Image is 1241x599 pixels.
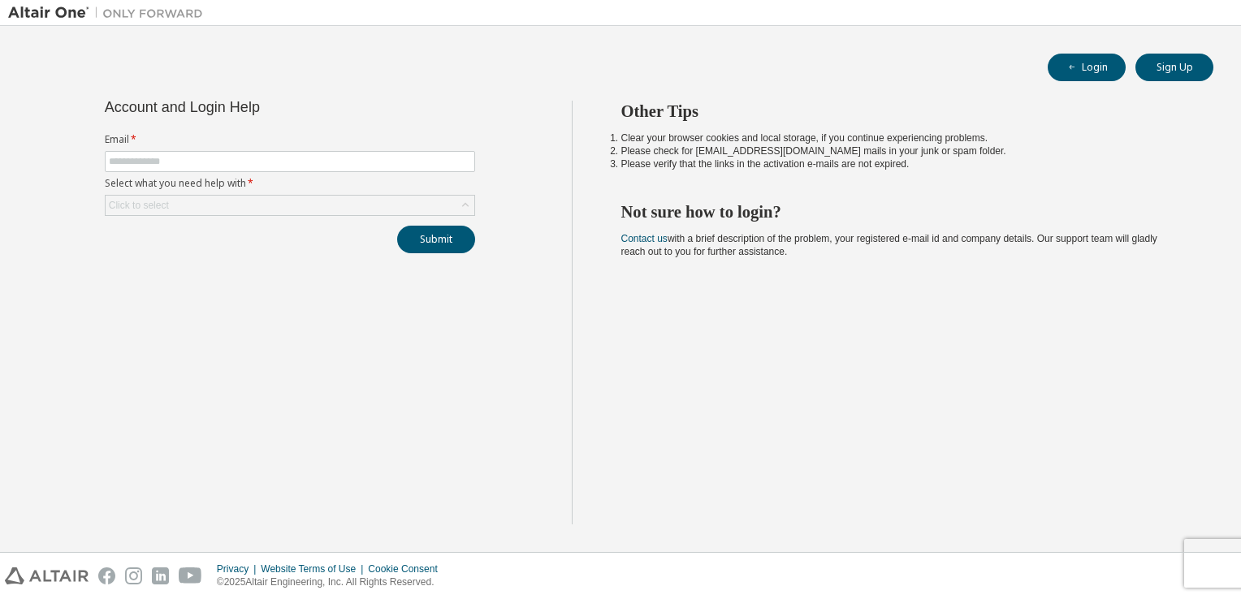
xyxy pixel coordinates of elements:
span: with a brief description of the problem, your registered e-mail id and company details. Our suppo... [621,233,1157,257]
label: Email [105,133,475,146]
button: Login [1048,54,1126,81]
img: linkedin.svg [152,567,169,584]
div: Website Terms of Use [261,562,368,575]
button: Submit [397,226,475,253]
div: Click to select [109,199,169,212]
p: © 2025 Altair Engineering, Inc. All Rights Reserved. [217,575,448,589]
div: Cookie Consent [368,562,447,575]
label: Select what you need help with [105,177,475,190]
li: Please check for [EMAIL_ADDRESS][DOMAIN_NAME] mails in your junk or spam folder. [621,144,1185,157]
div: Account and Login Help [105,101,401,114]
h2: Not sure how to login? [621,201,1185,222]
button: Sign Up [1135,54,1213,81]
img: facebook.svg [98,567,115,584]
h2: Other Tips [621,101,1185,122]
img: Altair One [8,5,211,21]
div: Privacy [217,562,261,575]
li: Clear your browser cookies and local storage, if you continue experiencing problems. [621,131,1185,144]
a: Contact us [621,233,668,244]
img: youtube.svg [179,567,202,584]
img: instagram.svg [125,567,142,584]
img: altair_logo.svg [5,567,89,584]
div: Click to select [106,196,474,215]
li: Please verify that the links in the activation e-mails are not expired. [621,157,1185,170]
